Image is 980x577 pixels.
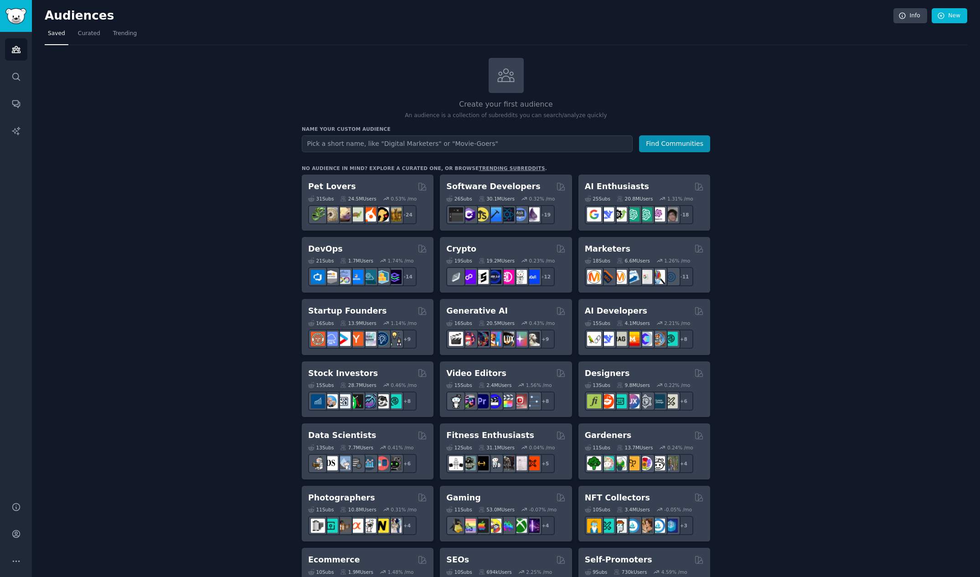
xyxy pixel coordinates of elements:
[613,394,627,408] img: UI_Design
[674,267,693,286] div: + 11
[600,207,614,222] img: DeepSeek
[340,196,376,202] div: 24.5M Users
[613,519,627,533] img: NFTmarket
[391,320,417,326] div: 1.14 % /mo
[500,456,514,470] img: fitness30plus
[487,207,501,222] img: iOSProgramming
[387,270,402,284] img: PlatformEngineers
[617,506,650,513] div: 3.4M Users
[375,270,389,284] img: aws_cdk
[500,332,514,346] img: FluxAI
[625,519,640,533] img: OpenSeaNFT
[302,126,710,132] h3: Name your custom audience
[475,207,489,222] img: learnjavascript
[651,394,665,408] img: learndesign
[340,569,373,575] div: 1.9M Users
[475,456,489,470] img: workout
[587,519,601,533] img: NFTExchange
[932,8,967,24] a: New
[311,270,325,284] img: azuredevops
[349,394,363,408] img: Trading
[475,519,489,533] img: macgaming
[526,332,540,346] img: DreamBooth
[536,267,555,286] div: + 12
[308,569,334,575] div: 10 Sub s
[536,205,555,224] div: + 19
[664,519,678,533] img: DigitalItems
[529,320,555,326] div: 0.43 % /mo
[446,430,534,441] h2: Fitness Enthusiasts
[587,456,601,470] img: vegetablegardening
[536,516,555,535] div: + 4
[462,207,476,222] img: csharp
[362,519,376,533] img: canon
[475,270,489,284] img: ethstaker
[302,99,710,110] h2: Create your first audience
[113,30,137,38] span: Trending
[587,394,601,408] img: typography
[674,454,693,473] div: + 4
[311,519,325,533] img: analog
[500,394,514,408] img: finalcutpro
[585,305,647,317] h2: AI Developers
[536,454,555,473] div: + 5
[48,30,65,38] span: Saved
[587,270,601,284] img: content_marketing
[324,519,338,533] img: streetphotography
[308,382,334,388] div: 15 Sub s
[651,332,665,346] img: llmops
[302,135,633,152] input: Pick a short name, like "Digital Marketers" or "Movie-Goers"
[664,258,690,264] div: 1.26 % /mo
[664,456,678,470] img: GardenersWorld
[600,270,614,284] img: bigseo
[446,506,472,513] div: 11 Sub s
[462,332,476,346] img: dalle2
[340,382,376,388] div: 28.7M Users
[479,444,515,451] div: 31.1M Users
[585,181,649,192] h2: AI Enthusiasts
[387,332,402,346] img: growmybusiness
[625,207,640,222] img: chatgpt_promptDesign
[585,569,608,575] div: 9 Sub s
[617,320,650,326] div: 4.1M Users
[667,196,693,202] div: 1.31 % /mo
[585,368,630,379] h2: Designers
[362,456,376,470] img: analytics
[324,456,338,470] img: datascience
[308,492,375,504] h2: Photographers
[674,330,693,349] div: + 8
[526,270,540,284] img: defi_
[500,207,514,222] img: reactnative
[664,207,678,222] img: ArtificalIntelligence
[585,444,610,451] div: 11 Sub s
[526,394,540,408] img: postproduction
[388,258,414,264] div: 1.74 % /mo
[349,207,363,222] img: turtle
[302,112,710,120] p: An audience is a collection of subreddits you can search/analyze quickly
[349,519,363,533] img: SonyAlpha
[387,207,402,222] img: dogbreed
[446,554,469,566] h2: SEOs
[664,320,690,326] div: 2.21 % /mo
[391,196,417,202] div: 0.53 % /mo
[446,492,480,504] h2: Gaming
[638,394,652,408] img: userexperience
[585,320,610,326] div: 15 Sub s
[336,207,351,222] img: leopardgeckos
[349,332,363,346] img: ycombinator
[362,394,376,408] img: StocksAndTrading
[397,392,417,411] div: + 8
[324,270,338,284] img: AWS_Certified_Experts
[664,332,678,346] img: AIDevelopersSociety
[487,456,501,470] img: weightroom
[446,243,476,255] h2: Crypto
[585,382,610,388] div: 13 Sub s
[336,519,351,533] img: AnalogCommunity
[308,368,378,379] h2: Stock Investors
[362,207,376,222] img: cockatiel
[638,207,652,222] img: chatgpt_prompts_
[362,332,376,346] img: indiehackers
[449,394,463,408] img: gopro
[462,270,476,284] img: 0xPolygon
[651,456,665,470] img: UrbanGardening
